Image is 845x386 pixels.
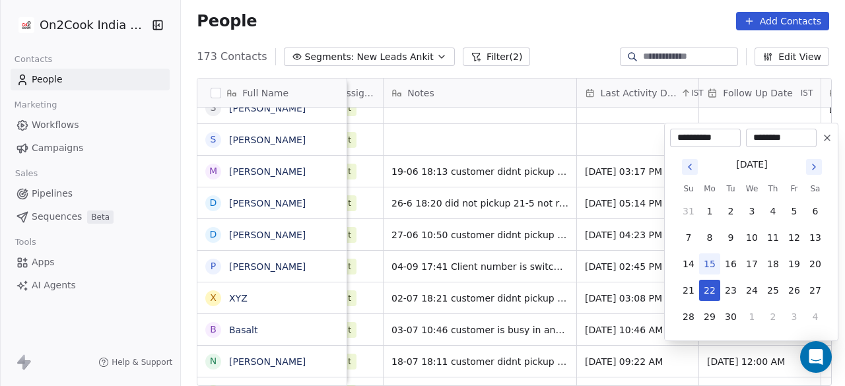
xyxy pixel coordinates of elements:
button: 4 [762,201,784,222]
th: Thursday [762,182,784,195]
button: 29 [699,306,720,327]
th: Friday [784,182,805,195]
button: 17 [741,253,762,274]
button: 27 [805,280,826,301]
button: Go to next month [805,158,823,176]
button: 25 [762,280,784,301]
button: 31 [678,201,699,222]
button: 4 [805,306,826,327]
button: 2 [762,306,784,327]
th: Sunday [678,182,699,195]
button: 5 [784,201,805,222]
button: 21 [678,280,699,301]
button: 14 [678,253,699,274]
button: 10 [741,227,762,248]
button: 7 [678,227,699,248]
button: 30 [720,306,741,327]
th: Tuesday [720,182,741,195]
button: 22 [699,280,720,301]
button: 9 [720,227,741,248]
button: 28 [678,306,699,327]
button: 15 [699,253,720,274]
button: 16 [720,253,741,274]
button: 12 [784,227,805,248]
button: 3 [741,201,762,222]
button: 24 [741,280,762,301]
button: 3 [784,306,805,327]
button: 6 [805,201,826,222]
button: 18 [762,253,784,274]
button: 26 [784,280,805,301]
th: Monday [699,182,720,195]
button: 11 [762,227,784,248]
button: 8 [699,227,720,248]
button: 20 [805,253,826,274]
div: [DATE] [736,158,767,172]
th: Saturday [805,182,826,195]
button: 19 [784,253,805,274]
th: Wednesday [741,182,762,195]
button: 1 [699,201,720,222]
button: Go to previous month [681,158,699,176]
button: 13 [805,227,826,248]
button: 23 [720,280,741,301]
button: 2 [720,201,741,222]
button: 1 [741,306,762,327]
